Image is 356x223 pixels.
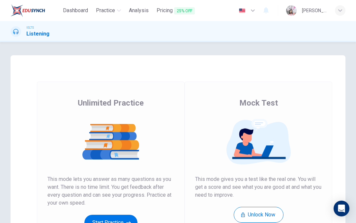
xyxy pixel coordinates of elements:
[126,5,151,16] button: Analysis
[154,5,197,17] button: Pricing25% OFF
[234,207,283,223] button: Unlock Now
[47,175,174,207] span: This mode lets you answer as many questions as you want. There is no time limit. You get feedback...
[174,7,195,14] span: 25% OFF
[11,4,60,17] a: EduSynch logo
[157,7,195,15] span: Pricing
[129,7,149,14] span: Analysis
[286,5,297,16] img: Profile picture
[60,5,91,17] a: Dashboard
[238,8,246,13] img: en
[78,98,144,108] span: Unlimited Practice
[63,7,88,14] span: Dashboard
[126,5,151,17] a: Analysis
[60,5,91,16] button: Dashboard
[11,4,45,17] img: EduSynch logo
[195,175,322,199] span: This mode gives you a test like the real one. You will get a score and see what you are good at a...
[239,98,278,108] span: Mock Test
[334,201,349,216] div: Open Intercom Messenger
[26,30,49,38] h1: Listening
[26,25,34,30] span: IELTS
[302,7,327,14] div: [PERSON_NAME]
[96,7,115,14] span: Practice
[93,5,124,16] button: Practice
